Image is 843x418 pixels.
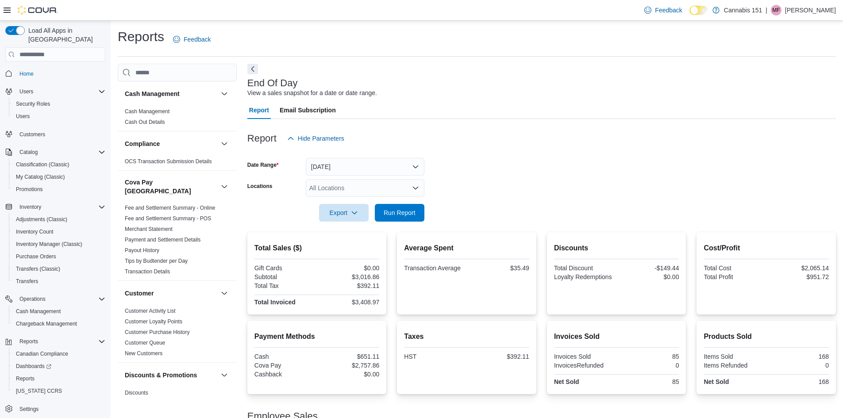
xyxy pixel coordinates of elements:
strong: Net Sold [704,378,729,385]
a: OCS Transaction Submission Details [125,158,212,165]
span: Security Roles [16,100,50,107]
span: Users [16,86,105,97]
button: Inventory Count [9,226,109,238]
div: Subtotal [254,273,315,280]
span: Purchase Orders [16,253,56,260]
span: Settings [19,406,38,413]
a: Settings [16,404,42,414]
span: Reports [19,338,38,345]
button: Customers [2,128,109,141]
span: Fee and Settlement Summary - Online [125,204,216,211]
button: Catalog [2,146,109,158]
h3: Customer [125,289,154,298]
h2: Cost/Profit [704,243,829,253]
span: Cash Management [16,308,61,315]
a: Customer Loyalty Points [125,318,182,325]
button: Customer [219,288,230,299]
span: Feedback [655,6,682,15]
div: 168 [768,378,829,385]
a: Tips by Budtender per Day [125,258,188,264]
span: Run Report [384,208,416,217]
p: | [766,5,767,15]
h3: Compliance [125,139,160,148]
button: Canadian Compliance [9,348,109,360]
div: -$149.44 [618,265,679,272]
div: $392.11 [469,353,529,360]
a: Cash Management [12,306,64,317]
span: Hide Parameters [298,134,344,143]
button: Reports [2,335,109,348]
div: $2,757.86 [319,362,379,369]
a: Adjustments (Classic) [12,214,71,225]
button: Discounts & Promotions [125,371,217,380]
button: Adjustments (Classic) [9,213,109,226]
a: Canadian Compliance [12,349,72,359]
span: Cash Out Details [125,119,165,126]
span: Chargeback Management [12,318,105,329]
span: New Customers [125,350,162,357]
input: Dark Mode [689,6,708,15]
div: $951.72 [768,273,829,280]
button: Cash Management [219,88,230,99]
span: Chargeback Management [16,320,77,327]
button: Users [9,110,109,123]
button: Compliance [219,138,230,149]
button: Cash Management [9,305,109,318]
a: [US_STATE] CCRS [12,386,65,396]
span: Transfers [16,278,38,285]
h3: End Of Day [247,78,298,88]
div: 85 [618,353,679,360]
p: Cannabis 151 [724,5,762,15]
h3: Discounts & Promotions [125,371,197,380]
div: Loyalty Redemptions [554,273,615,280]
span: Home [16,68,105,79]
span: Operations [19,295,46,303]
span: Dashboards [16,363,51,370]
button: [US_STATE] CCRS [9,385,109,397]
div: Gift Cards [254,265,315,272]
a: Dashboards [9,360,109,372]
span: Feedback [184,35,211,44]
span: Reports [16,336,105,347]
button: Cova Pay [GEOGRAPHIC_DATA] [125,178,217,196]
div: Customer [118,306,237,362]
span: Promotions [16,186,43,193]
a: Users [12,111,33,122]
a: Dashboards [12,361,55,372]
div: Items Sold [704,353,764,360]
label: Locations [247,183,273,190]
div: Total Tax [254,282,315,289]
div: $0.00 [319,265,379,272]
span: Email Subscription [280,101,336,119]
div: Cash Management [118,106,237,131]
button: Next [247,64,258,74]
span: Classification (Classic) [12,159,105,170]
h2: Products Sold [704,331,829,342]
button: Security Roles [9,98,109,110]
span: Report [249,101,269,119]
div: $2,065.14 [768,265,829,272]
div: HST [404,353,465,360]
span: Tips by Budtender per Day [125,257,188,265]
span: Inventory Count [16,228,54,235]
span: Promotions [12,184,105,195]
span: Adjustments (Classic) [16,216,67,223]
div: Cova Pay [254,362,315,369]
button: Promotions [9,183,109,196]
div: 85 [618,378,679,385]
div: $35.49 [469,265,529,272]
p: [PERSON_NAME] [785,5,836,15]
div: 0 [768,362,829,369]
div: Transaction Average [404,265,465,272]
a: Customer Activity List [125,308,176,314]
span: Users [19,88,33,95]
a: Customer Purchase History [125,329,190,335]
span: Transfers [12,276,105,287]
div: Compliance [118,156,237,170]
h2: Total Sales ($) [254,243,380,253]
span: Classification (Classic) [16,161,69,168]
span: Catalog [19,149,38,156]
button: Cova Pay [GEOGRAPHIC_DATA] [219,181,230,192]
